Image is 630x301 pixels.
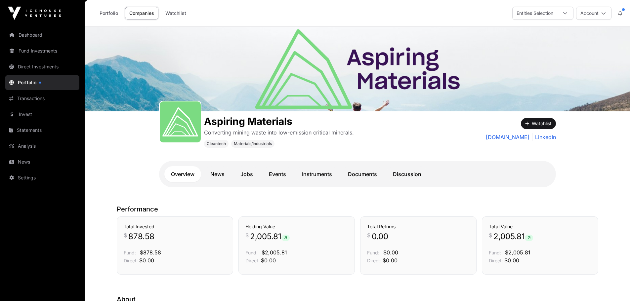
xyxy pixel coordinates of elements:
[245,231,249,239] span: $
[493,231,533,242] span: 2,005.81
[85,27,630,111] img: Aspiring Materials
[262,166,293,182] a: Events
[95,7,122,19] a: Portfolio
[386,166,428,182] a: Discussion
[5,44,79,58] a: Fund Investments
[124,258,138,263] span: Direct:
[204,115,354,127] h1: Aspiring Materials
[489,223,591,230] h3: Total Value
[505,249,530,256] span: $2,005.81
[489,250,501,255] span: Fund:
[597,269,630,301] iframe: Chat Widget
[5,107,79,122] a: Invest
[234,141,272,146] span: Materials/Industrials
[486,133,529,141] a: [DOMAIN_NAME]
[372,231,388,242] span: 0.00
[164,166,551,182] nav: Tabs
[367,223,470,230] h3: Total Returns
[295,166,339,182] a: Instruments
[161,7,190,19] a: Watchlist
[5,139,79,153] a: Analysis
[8,7,61,20] img: Icehouse Ventures Logo
[532,133,556,141] a: LinkedIn
[489,231,492,239] span: $
[204,129,354,136] p: Converting mining waste into low-emission critical minerals.
[245,223,348,230] h3: Holding Value
[383,257,398,264] span: $0.00
[140,249,161,256] span: $878.58
[5,91,79,106] a: Transactions
[521,118,556,129] button: Watchlist
[367,258,381,263] span: Direct:
[5,75,79,90] a: Portfolio
[139,257,154,264] span: $0.00
[125,7,158,19] a: Companies
[262,249,287,256] span: $2,005.81
[261,257,276,264] span: $0.00
[124,231,127,239] span: $
[504,257,519,264] span: $0.00
[5,155,79,169] a: News
[117,205,598,214] p: Performance
[162,104,198,140] img: Aspiring-Icon.svg
[250,231,290,242] span: 2,005.81
[576,7,611,20] button: Account
[164,166,201,182] a: Overview
[367,250,379,255] span: Fund:
[128,231,154,242] span: 878.58
[124,223,226,230] h3: Total Invested
[5,59,79,74] a: Direct Investments
[245,250,258,255] span: Fund:
[5,170,79,185] a: Settings
[341,166,384,182] a: Documents
[383,249,398,256] span: $0.00
[234,166,260,182] a: Jobs
[124,250,136,255] span: Fund:
[5,28,79,42] a: Dashboard
[207,141,226,146] span: Cleantech
[204,166,231,182] a: News
[489,258,503,263] span: Direct:
[5,123,79,137] a: Statements
[513,7,557,19] div: Entities Selection
[367,231,370,239] span: $
[245,258,260,263] span: Direct:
